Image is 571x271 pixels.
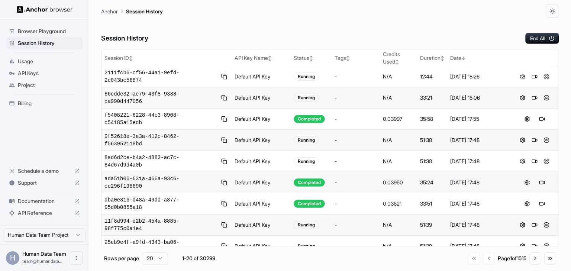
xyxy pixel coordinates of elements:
[104,239,217,254] span: 25eb9e4f-a9fd-4343-ba06-5ce03b59ea32
[18,28,80,35] span: Browser Playground
[383,242,414,250] div: N/A
[18,197,71,205] span: Documentation
[294,136,319,144] div: Running
[18,70,80,77] span: API Keys
[420,200,444,207] div: 33:51
[420,158,444,165] div: 51:38
[383,136,414,144] div: N/A
[420,136,444,144] div: 51:38
[17,6,72,13] img: Anchor Logo
[420,54,444,62] div: Duration
[6,55,83,67] div: Usage
[309,55,313,61] span: ↕
[6,251,19,265] div: H
[232,193,291,214] td: Default API Key
[232,87,291,109] td: Default API Key
[450,158,507,165] div: [DATE] 17:48
[335,179,377,186] div: -
[235,54,288,62] div: API Key Name
[104,112,217,126] span: f5408221-6228-44c3-8908-c54185a15edb
[6,97,83,109] div: Billing
[450,221,507,229] div: [DATE] 17:48
[335,94,377,101] div: -
[450,54,507,62] div: Date
[462,55,465,61] span: ↓
[294,242,319,250] div: Running
[18,58,80,65] span: Usage
[232,172,291,193] td: Default API Key
[268,55,272,61] span: ↕
[335,136,377,144] div: -
[383,115,414,123] div: 0.03997
[383,51,414,65] div: Credits Used
[6,25,83,37] div: Browser Playground
[70,251,83,265] button: Open menu
[294,94,319,102] div: Running
[498,255,526,262] div: Page 1 of 1515
[232,130,291,151] td: Default API Key
[104,175,217,190] span: ada51b06-631a-466a-93c6-ce296f198690
[101,33,148,44] h6: Session History
[101,7,163,15] nav: breadcrumb
[335,73,377,80] div: -
[383,158,414,165] div: N/A
[22,251,66,257] span: Human Data Team
[450,94,507,101] div: [DATE] 18:06
[104,255,139,262] p: Rows per page
[294,157,319,165] div: Running
[294,72,319,81] div: Running
[6,79,83,91] div: Project
[180,255,217,262] div: 1-20 of 30299
[294,200,325,208] div: Completed
[6,165,83,177] div: Schedule a demo
[450,73,507,80] div: [DATE] 18:26
[335,54,377,62] div: Tags
[420,73,444,80] div: 12:44
[441,55,444,61] span: ↕
[335,242,377,250] div: -
[346,55,350,61] span: ↕
[335,221,377,229] div: -
[450,179,507,186] div: [DATE] 17:48
[335,200,377,207] div: -
[420,94,444,101] div: 33:21
[450,200,507,207] div: [DATE] 17:48
[395,59,399,65] span: ↕
[18,100,80,107] span: Billing
[22,258,62,264] span: team@humandata.dev
[450,136,507,144] div: [DATE] 17:48
[335,158,377,165] div: -
[104,196,217,211] span: dba0e816-d48a-49dd-a877-95d0b0855a18
[450,115,507,123] div: [DATE] 17:55
[6,207,83,219] div: API Reference
[420,115,444,123] div: 35:58
[129,55,133,61] span: ↕
[104,90,217,105] span: 86cdde32-ae79-43f8-9388-ca990d447056
[104,69,217,84] span: 2111fcb6-cf56-44a1-9efd-2e043bc56874
[6,195,83,207] div: Documentation
[294,54,329,62] div: Status
[6,37,83,49] div: Session History
[232,109,291,130] td: Default API Key
[294,178,325,187] div: Completed
[294,115,325,123] div: Completed
[6,67,83,79] div: API Keys
[383,94,414,101] div: N/A
[18,209,71,217] span: API Reference
[6,177,83,189] div: Support
[335,115,377,123] div: -
[420,242,444,250] div: 51:39
[126,7,163,15] p: Session History
[294,221,319,229] div: Running
[18,81,80,89] span: Project
[383,73,414,80] div: N/A
[232,214,291,236] td: Default API Key
[101,7,118,15] p: Anchor
[104,154,217,169] span: 8ad6d2ce-b4a2-4883-ac7c-84d67d9d4a0b
[104,133,217,148] span: 9f52618e-3e3a-412c-8462-f563952118bd
[420,179,444,186] div: 35:24
[383,179,414,186] div: 0.03950
[232,151,291,172] td: Default API Key
[104,54,229,62] div: Session ID
[525,33,559,44] button: End All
